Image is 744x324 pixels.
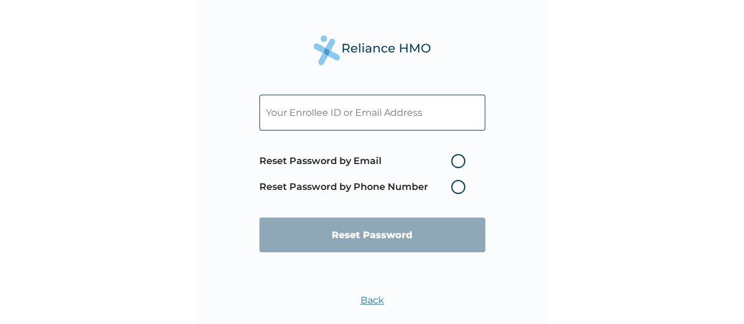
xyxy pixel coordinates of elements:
input: Your Enrollee ID or Email Address [259,95,485,131]
span: Password reset method [259,148,471,200]
img: Reliance Health's Logo [313,35,431,65]
input: Reset Password [259,218,485,252]
label: Reset Password by Email [259,154,471,168]
label: Reset Password by Phone Number [259,180,471,194]
a: Back [361,295,384,306]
